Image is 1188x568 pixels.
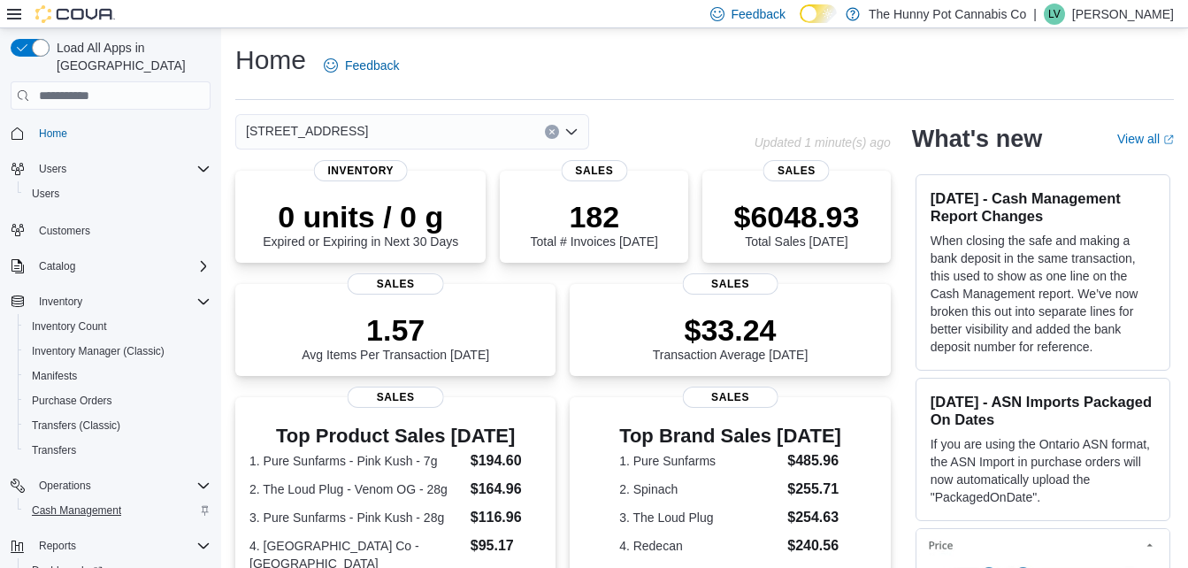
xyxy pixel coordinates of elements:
[682,273,778,295] span: Sales
[787,507,841,528] dd: $254.63
[302,312,489,362] div: Avg Items Per Transaction [DATE]
[471,507,542,528] dd: $116.96
[32,291,89,312] button: Inventory
[25,500,128,521] a: Cash Management
[25,365,84,387] a: Manifests
[25,183,66,204] a: Users
[32,256,82,277] button: Catalog
[32,319,107,334] span: Inventory Count
[32,291,211,312] span: Inventory
[25,440,211,461] span: Transfers
[931,435,1155,506] p: If you are using the Ontario ASN format, the ASN Import in purchase orders will now automatically...
[32,158,73,180] button: Users
[246,120,368,142] span: [STREET_ADDRESS]
[4,217,218,242] button: Customers
[25,183,211,204] span: Users
[471,535,542,556] dd: $95.17
[25,390,119,411] a: Purchase Orders
[18,181,218,206] button: Users
[32,394,112,408] span: Purchase Orders
[1033,4,1037,25] p: |
[18,388,218,413] button: Purchase Orders
[733,199,859,234] p: $6048.93
[39,224,90,238] span: Customers
[1117,132,1174,146] a: View allExternal link
[345,57,399,74] span: Feedback
[619,426,841,447] h3: Top Brand Sales [DATE]
[18,364,218,388] button: Manifests
[787,479,841,500] dd: $255.71
[931,232,1155,356] p: When closing the safe and making a bank deposit in the same transaction, this used to show as one...
[18,438,218,463] button: Transfers
[619,509,780,526] dt: 3. The Loud Plug
[25,365,211,387] span: Manifests
[18,413,218,438] button: Transfers (Classic)
[249,452,464,470] dt: 1. Pure Sunfarms - Pink Kush - 7g
[32,158,211,180] span: Users
[39,162,66,176] span: Users
[249,426,541,447] h3: Top Product Sales [DATE]
[25,341,172,362] a: Inventory Manager (Classic)
[931,189,1155,225] h3: [DATE] - Cash Management Report Changes
[733,199,859,249] div: Total Sales [DATE]
[763,160,830,181] span: Sales
[18,339,218,364] button: Inventory Manager (Classic)
[39,127,67,141] span: Home
[800,23,801,24] span: Dark Mode
[1072,4,1174,25] p: [PERSON_NAME]
[1048,4,1061,25] span: LV
[653,312,809,348] p: $33.24
[263,199,458,234] p: 0 units / 0 g
[1044,4,1065,25] div: Laura Vale
[787,450,841,472] dd: $485.96
[619,537,780,555] dt: 4. Redecan
[787,535,841,556] dd: $240.56
[619,452,780,470] dt: 1. Pure Sunfarms
[32,503,121,518] span: Cash Management
[561,160,627,181] span: Sales
[32,122,211,144] span: Home
[25,390,211,411] span: Purchase Orders
[653,312,809,362] div: Transaction Average [DATE]
[39,539,76,553] span: Reports
[32,219,211,241] span: Customers
[32,475,211,496] span: Operations
[32,535,211,556] span: Reports
[32,535,83,556] button: Reports
[302,312,489,348] p: 1.57
[4,157,218,181] button: Users
[249,509,464,526] dt: 3. Pure Sunfarms - Pink Kush - 28g
[32,475,98,496] button: Operations
[25,415,211,436] span: Transfers (Classic)
[313,160,408,181] span: Inventory
[25,440,83,461] a: Transfers
[25,341,211,362] span: Inventory Manager (Classic)
[18,314,218,339] button: Inventory Count
[4,473,218,498] button: Operations
[471,479,542,500] dd: $164.96
[25,415,127,436] a: Transfers (Classic)
[32,220,97,242] a: Customers
[564,125,579,139] button: Open list of options
[18,498,218,523] button: Cash Management
[32,256,211,277] span: Catalog
[348,273,444,295] span: Sales
[32,187,59,201] span: Users
[800,4,837,23] input: Dark Mode
[4,254,218,279] button: Catalog
[471,450,542,472] dd: $194.60
[531,199,658,234] p: 182
[39,295,82,309] span: Inventory
[4,533,218,558] button: Reports
[732,5,786,23] span: Feedback
[32,344,165,358] span: Inventory Manager (Classic)
[235,42,306,78] h1: Home
[682,387,778,408] span: Sales
[531,199,658,249] div: Total # Invoices [DATE]
[39,479,91,493] span: Operations
[263,199,458,249] div: Expired or Expiring in Next 30 Days
[25,316,211,337] span: Inventory Count
[25,500,211,521] span: Cash Management
[32,418,120,433] span: Transfers (Classic)
[249,480,464,498] dt: 2. The Loud Plug - Venom OG - 28g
